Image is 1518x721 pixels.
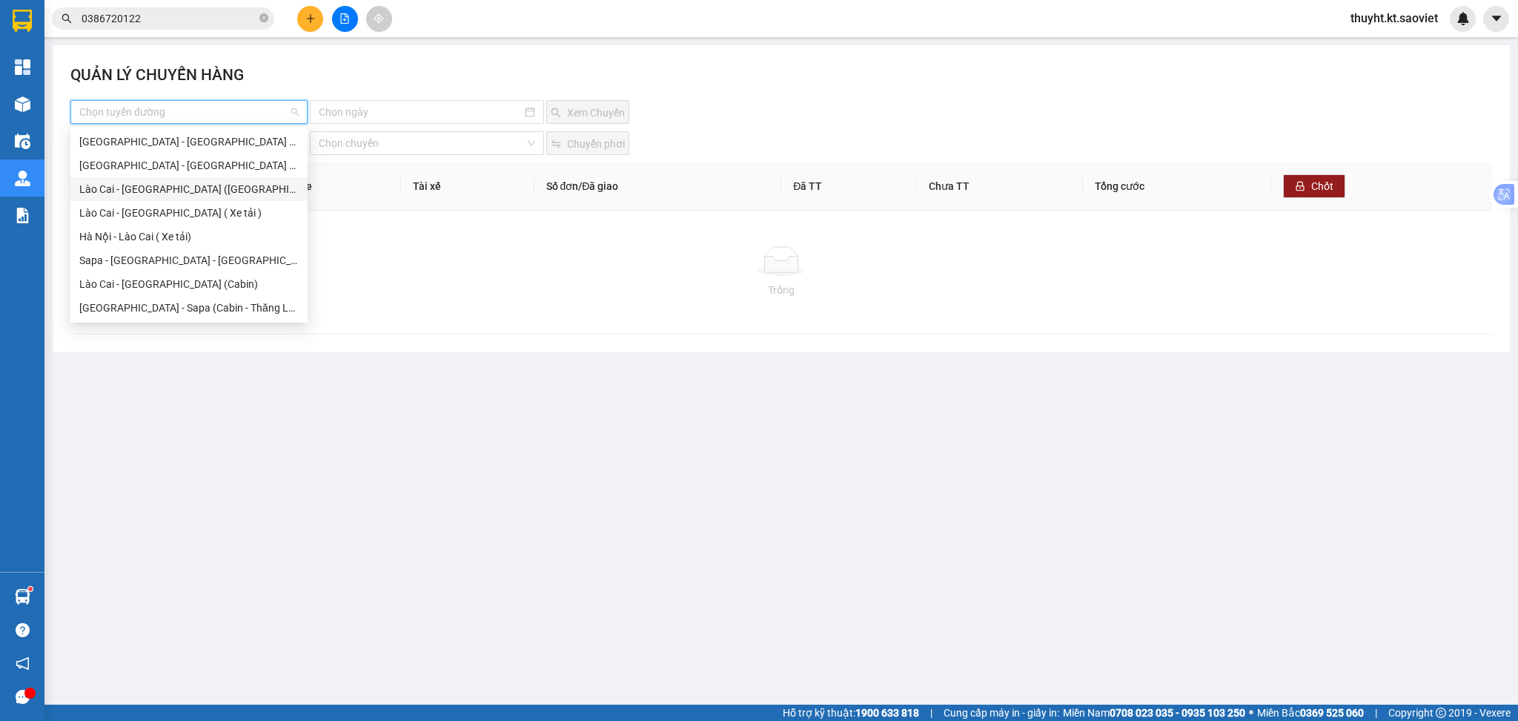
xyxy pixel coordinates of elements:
div: Lào Cai - [GEOGRAPHIC_DATA] (Cabin) [79,276,299,292]
button: lockChốt [1283,174,1345,198]
div: Tài xế [413,178,523,194]
div: Hà Nội - Lào Cai (Cabin) [70,130,308,154]
button: file-add [332,6,358,32]
div: Lào Cai - Hà Nội (Cabin) [70,272,308,296]
span: plus [305,13,316,24]
div: Chưa TT [929,178,1071,194]
button: plus [297,6,323,32]
span: message [16,690,30,704]
span: ⚪️ [1249,710,1253,716]
div: Hà Nội - Lào Cai ( Xe tải) [79,228,299,245]
span: close-circle [259,13,268,22]
img: dashboard-icon [15,59,30,75]
img: warehouse-icon [15,171,30,186]
span: caret-down [1490,12,1503,25]
button: searchXem Chuyến [546,100,629,124]
div: [GEOGRAPHIC_DATA] - Sapa (Cabin - Thăng Long) [79,300,299,316]
div: Lào Cai - [GEOGRAPHIC_DATA] ( Xe tải ) [79,205,299,221]
img: solution-icon [15,208,30,223]
span: Miền Bắc [1257,705,1364,721]
img: icon-new-feature [1456,12,1470,25]
div: Đã TT [793,178,905,194]
div: Hà Nội - Lào Cai (Giường) [70,154,308,177]
div: Trống [82,282,1480,298]
div: Lào Cai - [GEOGRAPHIC_DATA] ([GEOGRAPHIC_DATA]) [79,181,299,197]
span: aim [374,13,384,24]
span: search [62,13,72,24]
div: [GEOGRAPHIC_DATA] - [GEOGRAPHIC_DATA] (Cabin) [79,134,299,150]
strong: 0708 023 035 - 0935 103 250 [1110,707,1245,719]
div: Sapa - Lào Cai - Hà Nội (Giường) [70,248,308,272]
button: caret-down [1483,6,1509,32]
span: copyright [1436,708,1446,718]
button: aim [366,6,392,32]
span: Cung cấp máy in - giấy in: [944,705,1059,721]
div: Sapa - [GEOGRAPHIC_DATA] - [GEOGRAPHIC_DATA] ([GEOGRAPHIC_DATA]) [79,252,299,269]
div: [GEOGRAPHIC_DATA] - [GEOGRAPHIC_DATA] ([GEOGRAPHIC_DATA]) [79,157,299,174]
img: warehouse-icon [15,134,30,149]
span: | [930,705,932,721]
span: | [1375,705,1377,721]
span: file-add [339,13,350,24]
button: swapChuyển phơi [546,131,629,155]
span: thuyht.kt.saoviet [1339,9,1450,27]
span: close-circle [259,12,268,26]
div: Lào Cai - Hà Nội (Giường) [70,177,308,201]
img: warehouse-icon [15,96,30,112]
span: Hỗ trợ kỹ thuật: [783,705,919,721]
div: Số xe [287,178,389,194]
div: Hà Nội - Sapa (Cabin - Thăng Long) [70,296,308,320]
img: warehouse-icon [15,589,30,605]
input: Tìm tên, số ĐT hoặc mã đơn [82,10,256,27]
img: logo-vxr [13,10,32,32]
span: notification [16,656,30,671]
span: Miền Nam [1063,705,1245,721]
div: Lào Cai - Hà Nội ( Xe tải ) [70,201,308,225]
strong: 1900 633 818 [855,707,919,719]
h2: QUẢN LÝ CHUYẾN HÀNG [70,63,244,93]
div: Tổng cước [1095,178,1259,194]
sup: 1 [28,587,33,591]
strong: 0369 525 060 [1300,707,1364,719]
input: Chọn ngày [319,104,523,120]
span: question-circle [16,623,30,637]
div: Số đơn/Đã giao [546,178,770,194]
div: Hà Nội - Lào Cai ( Xe tải) [70,225,308,248]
